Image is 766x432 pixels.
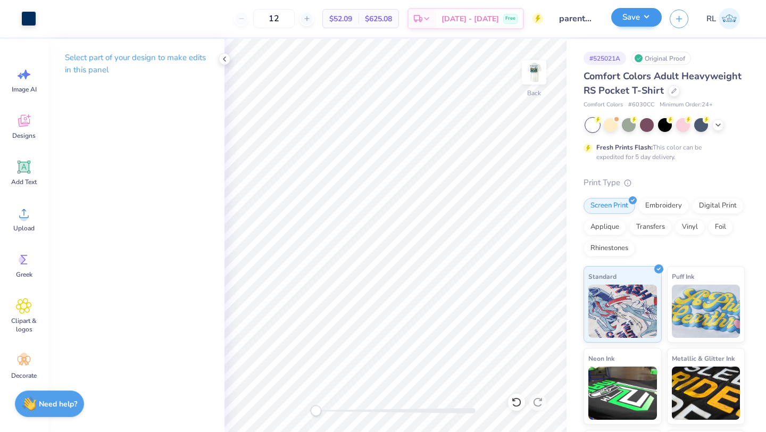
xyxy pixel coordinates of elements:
[551,8,603,29] input: Untitled Design
[365,13,392,24] span: $625.08
[523,62,545,83] img: Back
[527,88,541,98] div: Back
[588,271,617,282] span: Standard
[12,131,36,140] span: Designs
[719,8,740,29] img: Ryan Leale
[629,219,672,235] div: Transfers
[588,285,657,338] img: Standard
[584,101,623,110] span: Comfort Colors
[11,178,37,186] span: Add Text
[611,8,662,27] button: Save
[631,52,691,65] div: Original Proof
[39,399,77,409] strong: Need help?
[442,13,499,24] span: [DATE] - [DATE]
[706,13,716,25] span: RL
[672,353,735,364] span: Metallic & Glitter Ink
[584,52,626,65] div: # 525021A
[6,317,41,334] span: Clipart & logos
[672,271,694,282] span: Puff Ink
[584,240,635,256] div: Rhinestones
[505,15,515,22] span: Free
[672,285,740,338] img: Puff Ink
[16,270,32,279] span: Greek
[628,101,654,110] span: # 6030CC
[584,70,742,97] span: Comfort Colors Adult Heavyweight RS Pocket T-Shirt
[692,198,744,214] div: Digital Print
[11,371,37,380] span: Decorate
[584,219,626,235] div: Applique
[708,219,733,235] div: Foil
[588,353,614,364] span: Neon Ink
[660,101,713,110] span: Minimum Order: 24 +
[311,405,321,416] div: Accessibility label
[584,177,745,189] div: Print Type
[638,198,689,214] div: Embroidery
[596,143,727,162] div: This color can be expedited for 5 day delivery.
[588,367,657,420] img: Neon Ink
[253,9,295,28] input: – –
[675,219,705,235] div: Vinyl
[596,143,653,152] strong: Fresh Prints Flash:
[329,13,352,24] span: $52.09
[584,198,635,214] div: Screen Print
[65,52,207,76] p: Select part of your design to make edits in this panel
[672,367,740,420] img: Metallic & Glitter Ink
[702,8,745,29] a: RL
[13,224,35,232] span: Upload
[12,85,37,94] span: Image AI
